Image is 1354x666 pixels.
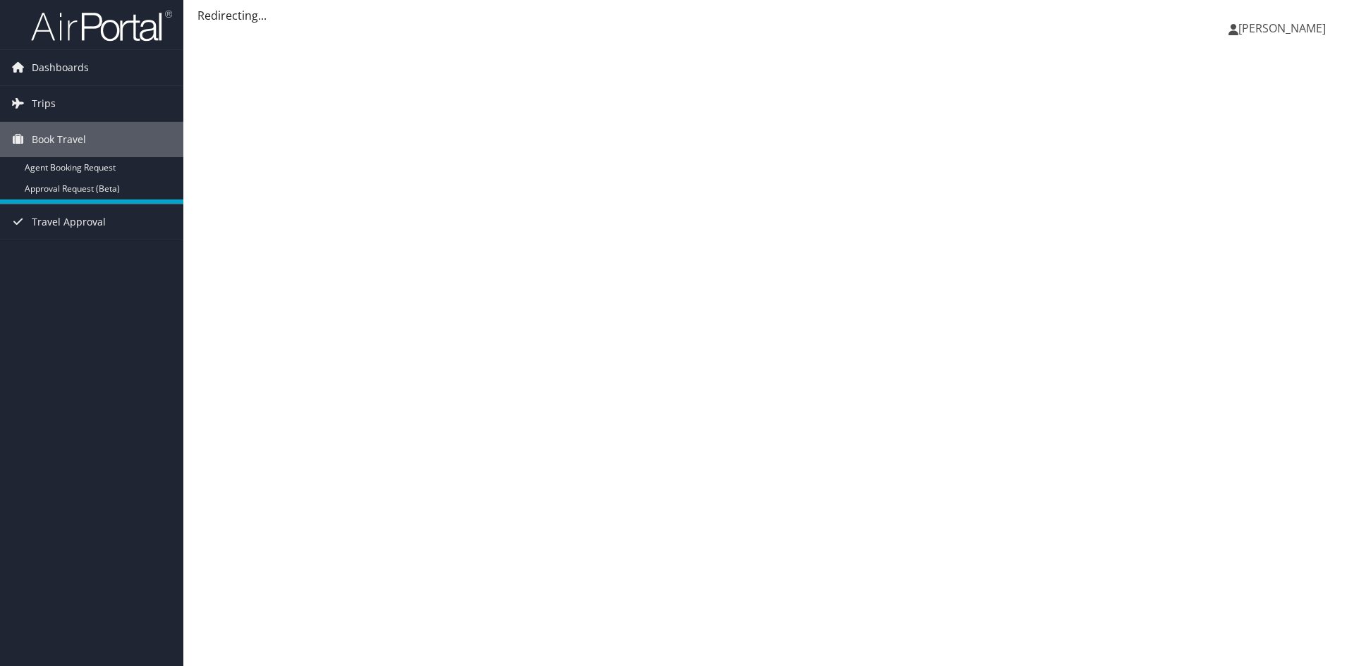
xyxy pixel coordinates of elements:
[32,122,86,157] span: Book Travel
[32,86,56,121] span: Trips
[31,9,172,42] img: airportal-logo.png
[1228,7,1340,49] a: [PERSON_NAME]
[32,50,89,85] span: Dashboards
[197,7,1340,24] div: Redirecting...
[1238,20,1326,36] span: [PERSON_NAME]
[32,204,106,240] span: Travel Approval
